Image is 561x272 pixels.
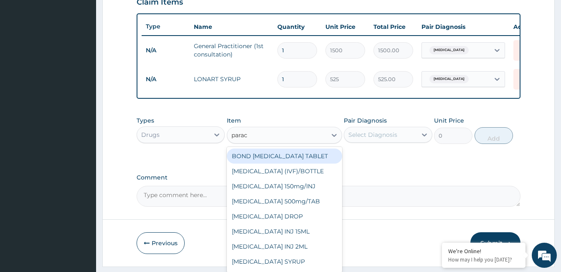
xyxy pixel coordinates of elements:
[448,256,519,263] p: How may I help you today?
[142,72,190,87] td: N/A
[227,209,342,224] div: [MEDICAL_DATA] DROP
[227,149,342,164] div: BOND [MEDICAL_DATA] TABLET
[227,254,342,269] div: [MEDICAL_DATA] SYRUP
[137,4,157,24] div: Minimize live chat window
[137,232,185,254] button: Previous
[190,71,273,87] td: LONART SYRUP
[227,239,342,254] div: [MEDICAL_DATA] INJ 2ML
[137,117,154,124] label: Types
[142,19,190,34] th: Type
[142,43,190,58] td: N/A
[227,179,342,194] div: [MEDICAL_DATA] 150mg/INJ
[137,174,520,181] label: Comment
[434,116,464,125] label: Unit Price
[43,47,140,58] div: Chat with us now
[4,182,159,212] textarea: Type your message and hit 'Enter'
[227,194,342,209] div: [MEDICAL_DATA] 500mg/TAB
[227,164,342,179] div: [MEDICAL_DATA] (IVF)/BOTTLE
[321,18,369,35] th: Unit Price
[417,18,509,35] th: Pair Diagnosis
[15,42,34,63] img: d_794563401_company_1708531726252_794563401
[429,75,469,83] span: [MEDICAL_DATA]
[190,38,273,63] td: General Practitioner (1st consultation)
[227,116,241,125] label: Item
[190,18,273,35] th: Name
[48,82,115,167] span: We're online!
[227,224,342,239] div: [MEDICAL_DATA] INJ 15ML
[509,18,551,35] th: Actions
[141,131,160,139] div: Drugs
[470,232,520,254] button: Submit
[475,127,513,144] button: Add
[344,116,387,125] label: Pair Diagnosis
[448,247,519,255] div: We're Online!
[348,131,397,139] div: Select Diagnosis
[369,18,417,35] th: Total Price
[273,18,321,35] th: Quantity
[429,46,469,54] span: [MEDICAL_DATA]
